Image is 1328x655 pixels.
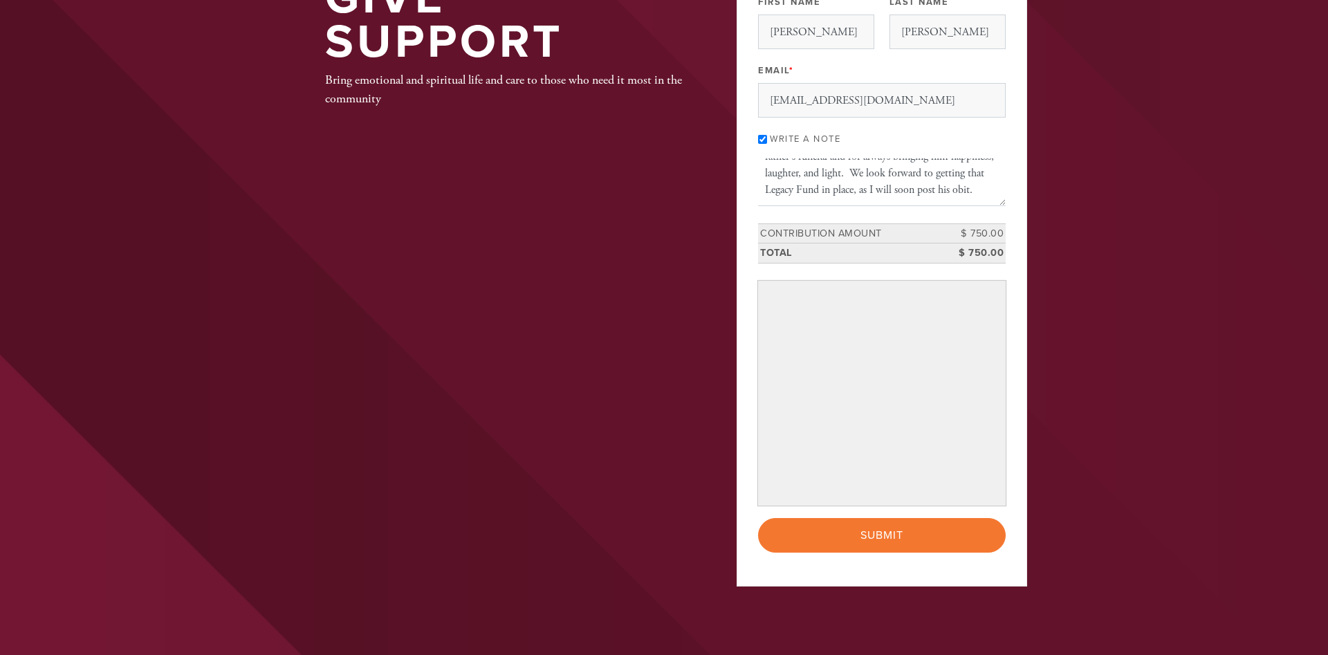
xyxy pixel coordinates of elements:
[325,71,692,108] div: Bring emotional and spiritual life and care to those who need it most in the community
[943,243,1006,264] td: $ 750.00
[758,223,943,243] td: Contribution Amount
[758,518,1006,553] input: Submit
[943,223,1006,243] td: $ 750.00
[758,243,943,264] td: Total
[761,284,1003,502] iframe: Secure payment input frame
[789,65,794,76] span: This field is required.
[758,64,793,77] label: Email
[770,133,840,145] label: Write a note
